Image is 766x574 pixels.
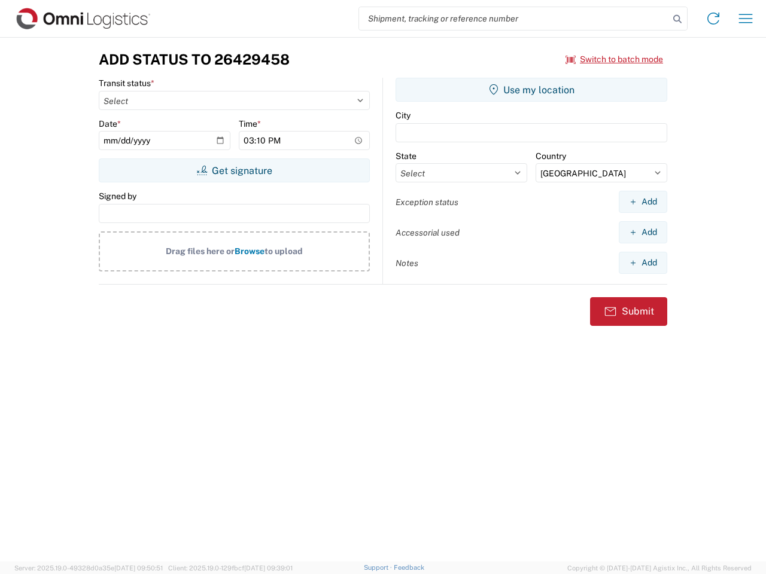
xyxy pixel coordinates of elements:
[265,246,303,256] span: to upload
[235,246,265,256] span: Browse
[396,110,411,121] label: City
[364,564,394,571] a: Support
[99,78,154,88] label: Transit status
[14,564,163,572] span: Server: 2025.19.0-49328d0a35e
[359,7,669,30] input: Shipment, tracking or reference number
[394,564,424,571] a: Feedback
[396,78,667,102] button: Use my location
[396,227,460,238] label: Accessorial used
[396,151,417,161] label: State
[239,118,261,129] label: Time
[567,563,752,573] span: Copyright © [DATE]-[DATE] Agistix Inc., All Rights Reserved
[244,564,293,572] span: [DATE] 09:39:01
[99,51,290,68] h3: Add Status to 26429458
[619,191,667,213] button: Add
[99,158,370,182] button: Get signature
[590,297,667,326] button: Submit
[536,151,566,161] label: Country
[396,258,418,268] label: Notes
[566,50,663,69] button: Switch to batch mode
[619,221,667,243] button: Add
[99,118,121,129] label: Date
[168,564,293,572] span: Client: 2025.19.0-129fbcf
[619,252,667,274] button: Add
[99,191,136,201] label: Signed by
[166,246,235,256] span: Drag files here or
[114,564,163,572] span: [DATE] 09:50:51
[396,197,458,207] label: Exception status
